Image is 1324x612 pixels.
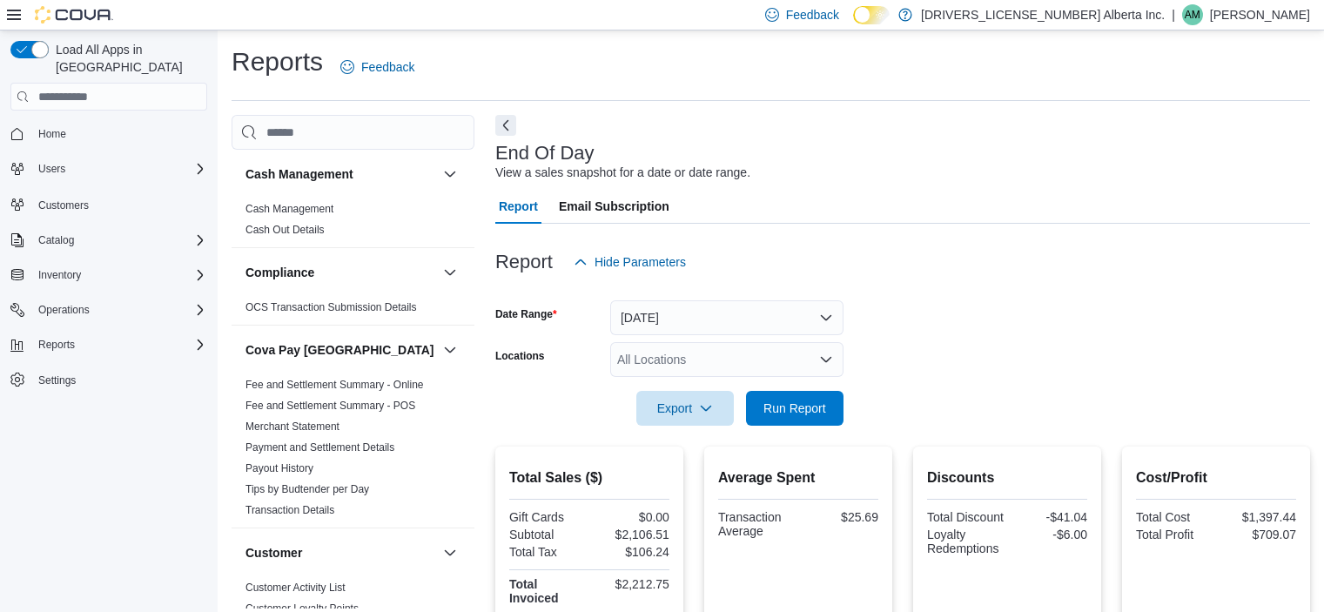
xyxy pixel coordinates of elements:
[31,193,207,215] span: Customers
[35,6,113,24] img: Cova
[245,483,369,495] a: Tips by Budtender per Day
[1011,528,1087,541] div: -$6.00
[31,299,97,320] button: Operations
[3,228,214,252] button: Catalog
[31,195,96,216] a: Customers
[927,510,1004,524] div: Total Discount
[593,545,669,559] div: $106.24
[595,253,686,271] span: Hide Parameters
[232,374,474,528] div: Cova Pay [GEOGRAPHIC_DATA]
[495,143,595,164] h3: End Of Day
[499,189,538,224] span: Report
[245,264,314,281] h3: Compliance
[495,115,516,136] button: Next
[495,349,545,363] label: Locations
[1172,4,1175,25] p: |
[853,24,854,25] span: Dark Mode
[763,400,826,417] span: Run Report
[1185,4,1200,25] span: AM
[3,121,214,146] button: Home
[245,441,394,454] a: Payment and Settlement Details
[718,510,795,538] div: Transaction Average
[245,223,325,237] span: Cash Out Details
[509,577,559,605] strong: Total Invoiced
[245,420,339,433] a: Merchant Statement
[559,189,669,224] span: Email Subscription
[1210,4,1310,25] p: [PERSON_NAME]
[31,265,207,286] span: Inventory
[245,224,325,236] a: Cash Out Details
[333,50,421,84] a: Feedback
[567,245,693,279] button: Hide Parameters
[245,165,436,183] button: Cash Management
[245,544,436,562] button: Customer
[38,162,65,176] span: Users
[38,303,90,317] span: Operations
[440,542,460,563] button: Customer
[819,353,833,367] button: Open list of options
[3,298,214,322] button: Operations
[245,482,369,496] span: Tips by Budtender per Day
[3,367,214,393] button: Settings
[245,399,415,413] span: Fee and Settlement Summary - POS
[610,300,843,335] button: [DATE]
[31,334,82,355] button: Reports
[31,230,81,251] button: Catalog
[1182,4,1203,25] div: Adam Mason
[509,545,586,559] div: Total Tax
[10,114,207,438] nav: Complex example
[31,370,83,391] a: Settings
[232,297,474,325] div: Compliance
[245,378,424,392] span: Fee and Settlement Summary - Online
[31,299,207,320] span: Operations
[647,391,723,426] span: Export
[593,528,669,541] div: $2,106.51
[245,504,334,516] a: Transaction Details
[38,338,75,352] span: Reports
[245,582,346,594] a: Customer Activity List
[3,333,214,357] button: Reports
[495,164,750,182] div: View a sales snapshot for a date or date range.
[3,157,214,181] button: Users
[786,6,839,24] span: Feedback
[746,391,843,426] button: Run Report
[31,334,207,355] span: Reports
[232,44,323,79] h1: Reports
[38,268,81,282] span: Inventory
[245,300,417,314] span: OCS Transaction Submission Details
[31,230,207,251] span: Catalog
[245,301,417,313] a: OCS Transaction Submission Details
[440,262,460,283] button: Compliance
[495,307,557,321] label: Date Range
[31,265,88,286] button: Inventory
[245,544,302,562] h3: Customer
[921,4,1165,25] p: [DRIVERS_LICENSE_NUMBER] Alberta Inc.
[927,467,1087,488] h2: Discounts
[3,192,214,217] button: Customers
[593,577,669,591] div: $2,212.75
[31,158,72,179] button: Users
[31,158,207,179] span: Users
[31,124,73,145] a: Home
[1136,467,1296,488] h2: Cost/Profit
[245,202,333,216] span: Cash Management
[245,503,334,517] span: Transaction Details
[245,581,346,595] span: Customer Activity List
[509,510,586,524] div: Gift Cards
[38,373,76,387] span: Settings
[31,123,207,145] span: Home
[440,164,460,185] button: Cash Management
[245,379,424,391] a: Fee and Settlement Summary - Online
[718,467,878,488] h2: Average Spent
[38,198,89,212] span: Customers
[1011,510,1087,524] div: -$41.04
[1136,528,1213,541] div: Total Profit
[3,263,214,287] button: Inventory
[232,198,474,247] div: Cash Management
[1220,528,1296,541] div: $709.07
[245,341,436,359] button: Cova Pay [GEOGRAPHIC_DATA]
[802,510,878,524] div: $25.69
[38,233,74,247] span: Catalog
[636,391,734,426] button: Export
